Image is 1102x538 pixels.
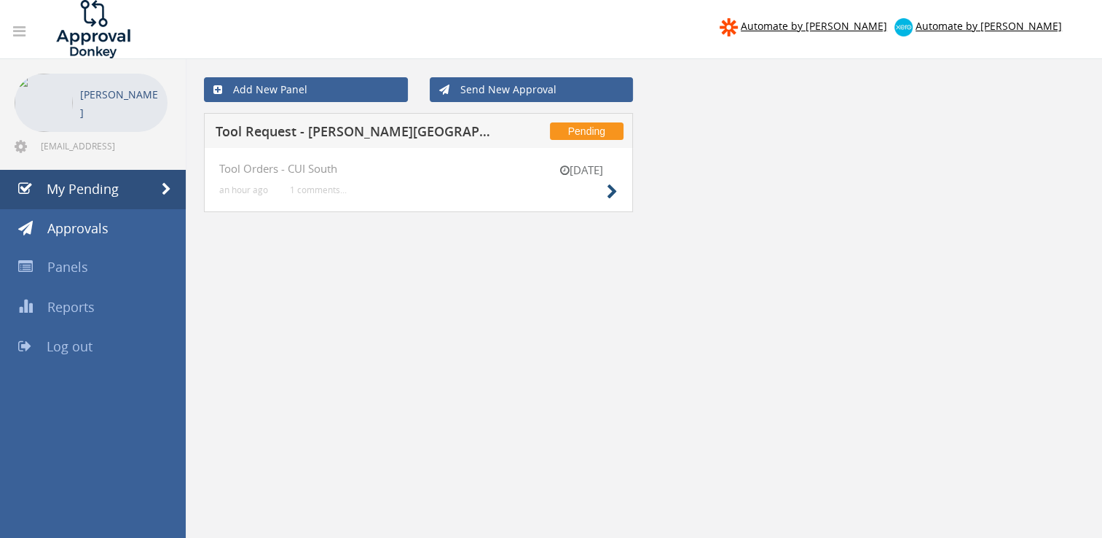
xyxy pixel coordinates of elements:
img: xero-logo.png [894,18,913,36]
small: an hour ago [219,184,268,195]
span: Log out [47,338,93,355]
h4: Tool Orders - CUI South [219,163,618,175]
img: zapier-logomark.png [720,18,738,36]
span: Reports [47,298,95,316]
span: Approvals [47,219,109,237]
span: [EMAIL_ADDRESS][DOMAIN_NAME] [41,140,165,152]
span: My Pending [47,180,119,198]
a: Send New Approval [430,77,634,102]
a: Add New Panel [204,77,408,102]
span: Panels [47,258,88,276]
small: [DATE] [545,163,618,178]
small: 1 comments... [290,184,347,195]
p: [PERSON_NAME] [80,85,160,122]
span: Automate by [PERSON_NAME] [916,19,1062,33]
h5: Tool Request - [PERSON_NAME][GEOGRAPHIC_DATA] - [GEOGRAPHIC_DATA] [216,125,500,143]
span: Automate by [PERSON_NAME] [741,19,887,33]
span: Pending [550,122,623,140]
